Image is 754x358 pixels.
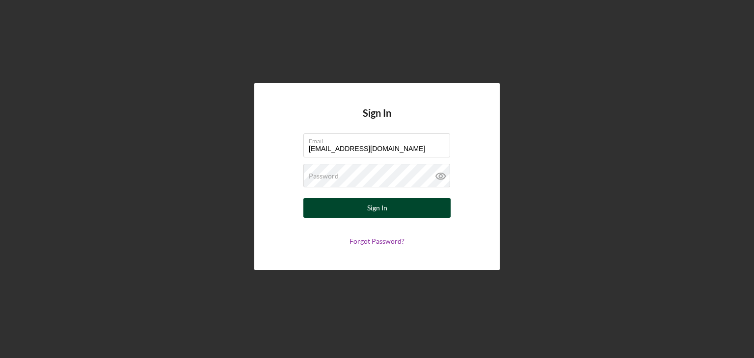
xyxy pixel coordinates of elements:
[350,237,404,245] a: Forgot Password?
[363,107,391,133] h4: Sign In
[309,172,339,180] label: Password
[303,198,451,218] button: Sign In
[309,134,450,145] label: Email
[367,198,387,218] div: Sign In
